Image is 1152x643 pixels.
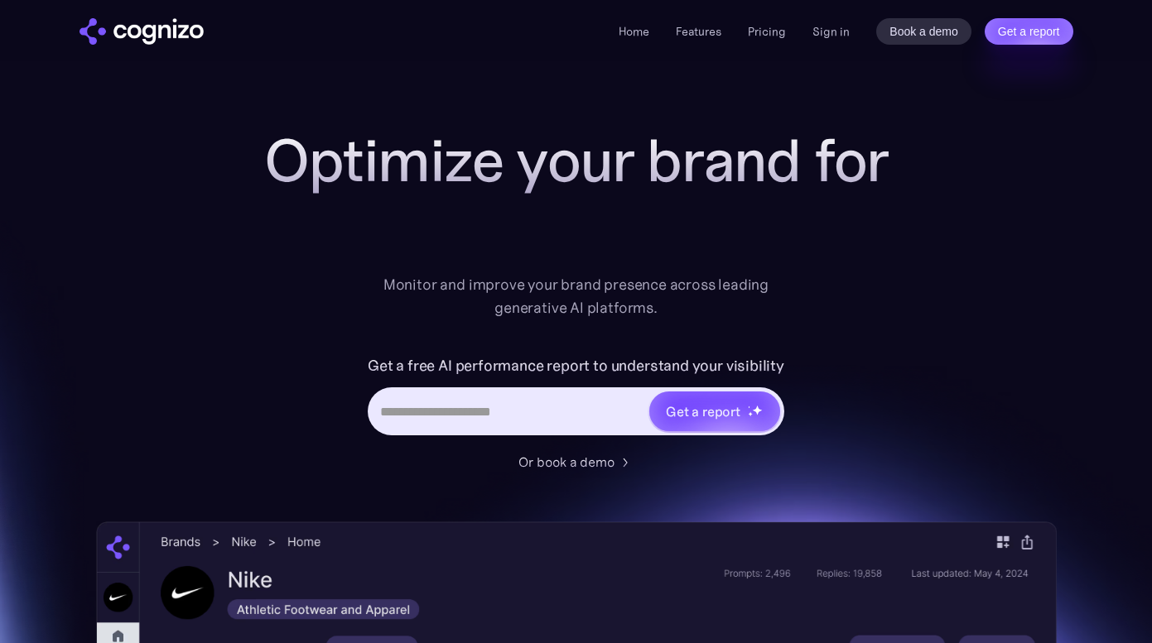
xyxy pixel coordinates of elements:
[245,127,908,194] h1: Optimize your brand for
[676,24,721,39] a: Features
[752,405,763,415] img: star
[518,452,634,472] a: Or book a demo
[748,411,754,417] img: star
[748,405,750,408] img: star
[648,390,782,433] a: Get a reportstarstarstar
[985,18,1073,45] a: Get a report
[368,353,784,379] label: Get a free AI performance report to understand your visibility
[666,401,740,421] div: Get a report
[80,18,204,45] img: cognizo logo
[518,452,615,472] div: Or book a demo
[373,273,780,319] div: Monitor and improve your brand presence across leading generative AI platforms.
[748,24,786,39] a: Pricing
[619,24,649,39] a: Home
[876,18,971,45] a: Book a demo
[80,18,204,45] a: home
[812,22,850,41] a: Sign in
[368,353,784,444] form: Hero URL Input Form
